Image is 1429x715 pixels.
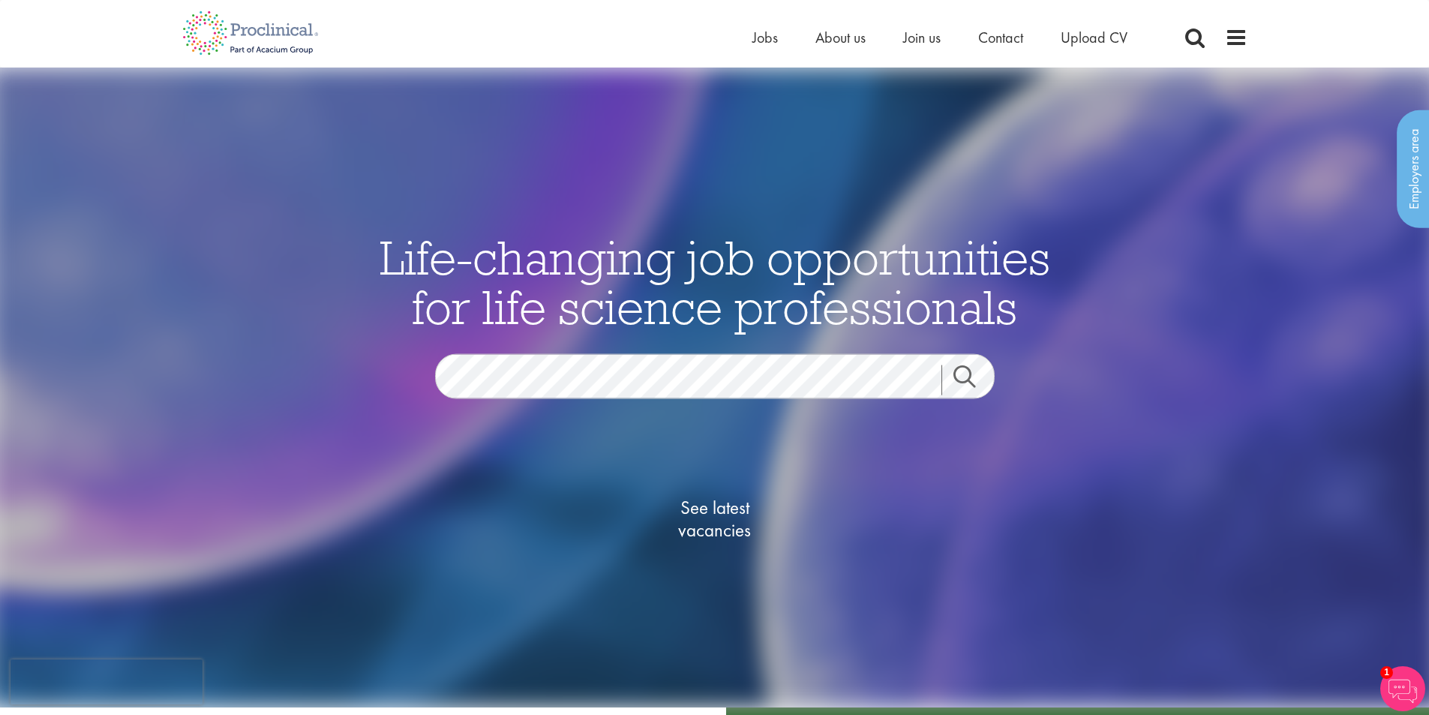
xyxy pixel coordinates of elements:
[752,28,778,47] a: Jobs
[1380,666,1425,711] img: Chatbot
[640,437,790,602] a: See latestvacancies
[1380,666,1393,679] span: 1
[941,365,1006,395] a: Job search submit button
[978,28,1023,47] a: Contact
[11,659,203,704] iframe: reCAPTCHA
[380,227,1050,337] span: Life-changing job opportunities for life science professionals
[640,497,790,542] span: See latest vacancies
[815,28,866,47] a: About us
[1061,28,1127,47] a: Upload CV
[903,28,941,47] a: Join us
